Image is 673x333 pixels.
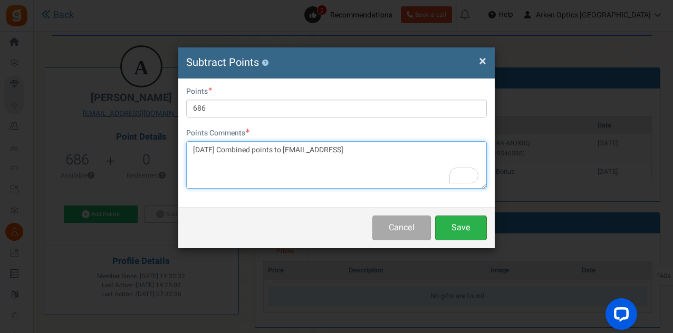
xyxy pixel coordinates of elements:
[262,60,268,66] button: ?
[186,128,249,139] label: Points Comments
[186,55,487,71] h4: Subtract Points
[186,86,212,97] label: Points
[186,141,487,189] textarea: To enrich screen reader interactions, please activate Accessibility in Grammarly extension settings
[479,51,486,71] span: ×
[435,216,487,240] button: Save
[372,216,431,240] button: Cancel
